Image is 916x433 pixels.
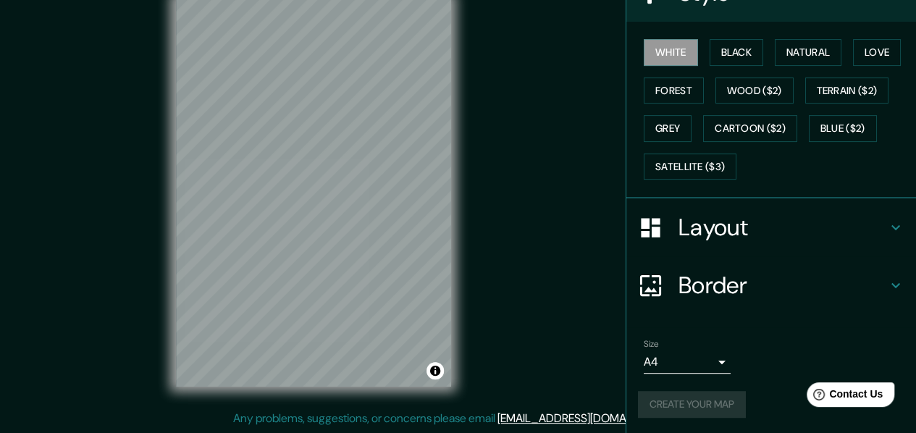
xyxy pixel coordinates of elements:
button: White [644,39,698,66]
button: Natural [775,39,841,66]
button: Toggle attribution [427,362,444,379]
button: Grey [644,115,692,142]
button: Love [853,39,901,66]
a: [EMAIL_ADDRESS][DOMAIN_NAME] [497,411,676,426]
div: A4 [644,350,731,374]
p: Any problems, suggestions, or concerns please email . [233,410,678,427]
button: Forest [644,77,704,104]
h4: Layout [678,213,887,242]
button: Blue ($2) [809,115,877,142]
button: Wood ($2) [715,77,794,104]
label: Size [644,338,659,350]
h4: Border [678,271,887,300]
iframe: Help widget launcher [787,377,900,417]
button: Cartoon ($2) [703,115,797,142]
button: Terrain ($2) [805,77,889,104]
div: Border [626,256,916,314]
button: Satellite ($3) [644,154,736,180]
button: Black [710,39,764,66]
div: Layout [626,198,916,256]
